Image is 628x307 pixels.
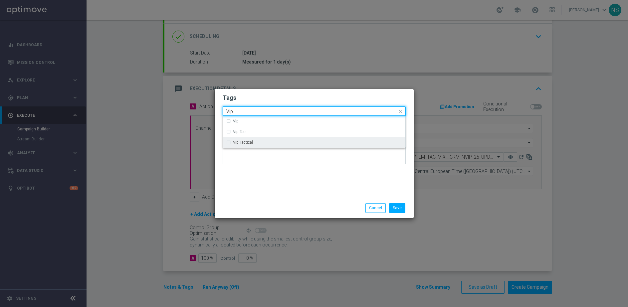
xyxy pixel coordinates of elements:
div: Vip Tac [226,126,402,137]
div: Vip Tactical [226,137,402,148]
label: Vip [233,119,239,123]
button: Save [389,203,405,213]
ng-dropdown-panel: Options list [223,116,406,148]
div: Vip [226,116,402,126]
label: Vip Tac [233,130,246,134]
h2: Tags [223,94,406,102]
button: Cancel [365,203,386,213]
label: Vip Tactical [233,140,253,144]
